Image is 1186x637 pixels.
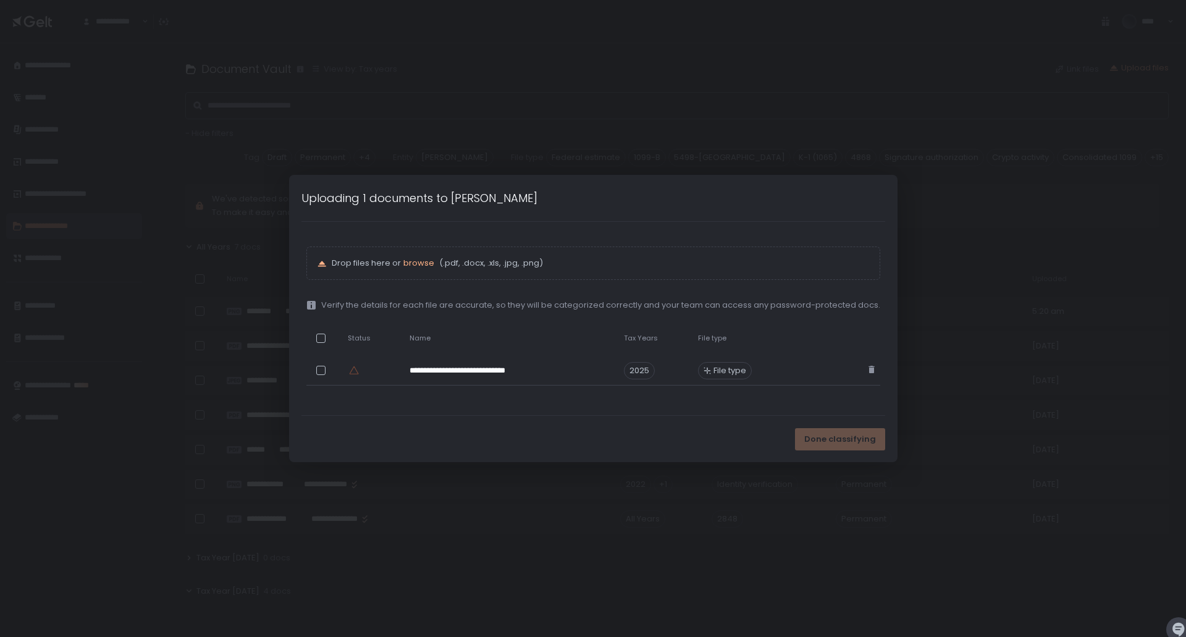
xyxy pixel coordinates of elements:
[437,258,543,269] span: (.pdf, .docx, .xls, .jpg, .png)
[301,190,537,206] h1: Uploading 1 documents to [PERSON_NAME]
[403,258,434,269] button: browse
[713,365,746,376] span: File type
[403,257,434,269] span: browse
[698,334,726,343] span: File type
[332,258,870,269] p: Drop files here or
[624,334,658,343] span: Tax Years
[624,362,655,379] span: 2025
[410,334,431,343] span: Name
[348,334,371,343] span: Status
[321,300,880,311] span: Verify the details for each file are accurate, so they will be categorized correctly and your tea...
